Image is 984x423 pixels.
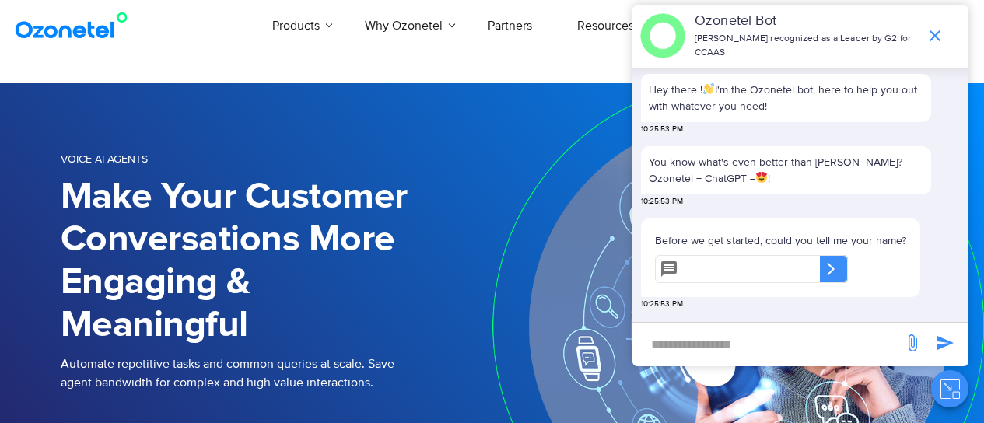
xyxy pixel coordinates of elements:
[919,20,951,51] span: end chat or minimize
[930,327,961,358] span: send message
[655,232,906,249] p: Before we get started, could you tell me your name?
[756,172,767,183] img: 😍
[649,82,923,114] p: Hey there ! I'm the Ozonetel bot, here to help you out with whatever you need!
[931,370,968,407] button: Close chat
[641,196,683,208] span: 10:25:53 PM
[695,11,918,32] p: Ozonetel Bot
[897,327,928,358] span: send message
[61,176,492,347] h1: Make Your Customer Conversations More Engaging & Meaningful
[649,154,923,187] p: You know what's even better than [PERSON_NAME]? Ozonetel + ChatGPT = !
[61,152,148,166] span: Voice AI Agents
[695,32,918,60] p: [PERSON_NAME] recognized as a Leader by G2 for CCAAS
[703,83,714,94] img: 👋
[640,330,895,358] div: new-msg-input
[641,299,683,310] span: 10:25:53 PM
[61,355,492,392] p: Automate repetitive tasks and common queries at scale. Save agent bandwidth for complex and high ...
[641,124,683,135] span: 10:25:53 PM
[640,13,685,58] img: header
